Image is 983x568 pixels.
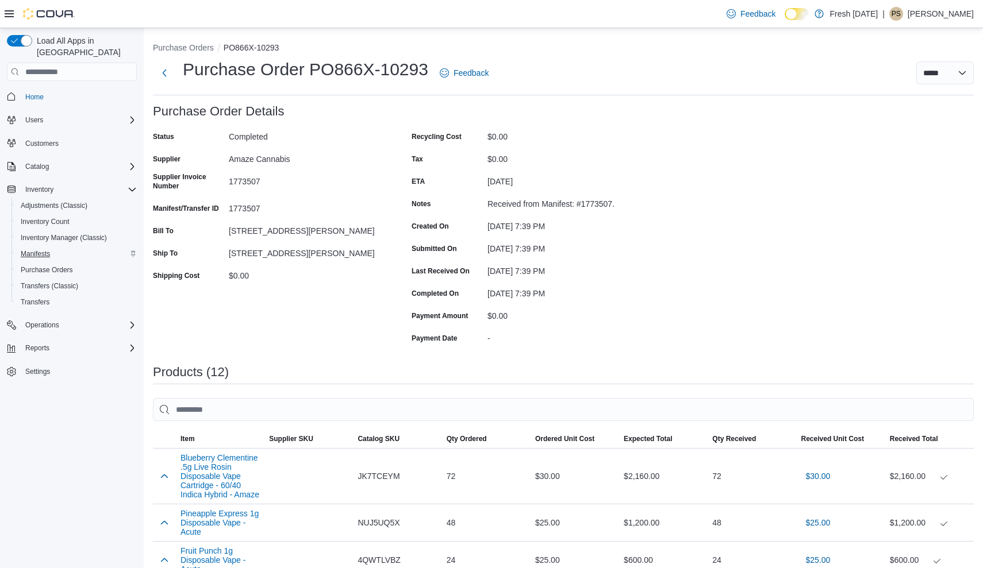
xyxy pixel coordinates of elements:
[785,20,785,21] span: Dark Mode
[16,215,74,229] a: Inventory Count
[229,222,383,235] div: [STREET_ADDRESS][PERSON_NAME]
[412,244,457,253] label: Submitted On
[412,177,425,186] label: ETA
[722,2,780,25] a: Feedback
[21,89,137,103] span: Home
[2,363,141,380] button: Settings
[487,127,642,141] div: $0.00
[7,83,137,409] nav: Complex example
[16,247,137,261] span: Manifests
[619,511,708,534] div: $1,200.00
[153,249,178,258] label: Ship To
[25,343,49,353] span: Reports
[16,295,54,309] a: Transfers
[2,317,141,333] button: Operations
[153,105,285,118] h3: Purchase Order Details
[16,263,78,277] a: Purchase Orders
[21,297,49,307] span: Transfers
[21,341,137,355] span: Reports
[21,160,137,173] span: Catalog
[229,266,383,280] div: $0.00
[183,58,428,81] h1: Purchase Order PO866X-10293
[785,8,809,20] input: Dark Mode
[16,231,137,245] span: Inventory Manager (Classic)
[16,199,92,212] a: Adjustments (Classic)
[454,67,489,79] span: Feedback
[412,222,449,231] label: Created On
[21,183,58,196] button: Inventory
[11,246,141,262] button: Manifests
[153,61,176,84] button: Next
[21,233,107,242] span: Inventory Manager (Classic)
[708,465,796,488] div: 72
[153,43,214,52] button: Purchase Orders
[269,434,313,443] span: Supplier SKU
[21,201,87,210] span: Adjustments (Classic)
[2,340,141,356] button: Reports
[153,42,974,56] nav: An example of EuiBreadcrumbs
[21,318,137,332] span: Operations
[153,226,174,235] label: Bill To
[25,162,49,171] span: Catalog
[619,430,708,448] button: Expected Total
[25,367,50,376] span: Settings
[353,430,441,448] button: Catalog SKU
[412,334,457,343] label: Payment Date
[830,7,878,21] p: Fresh [DATE]
[882,7,885,21] p: |
[890,516,969,530] div: $1,200.00
[16,279,83,293] a: Transfers (Classic)
[2,181,141,198] button: Inventory
[25,92,44,102] span: Home
[16,295,137,309] span: Transfers
[531,511,619,534] div: $25.00
[11,230,141,246] button: Inventory Manager (Classic)
[21,160,53,173] button: Catalog
[801,434,864,443] span: Received Unit Cost
[153,365,229,379] h3: Products (12)
[487,239,642,253] div: [DATE] 7:39 PM
[21,113,48,127] button: Users
[176,430,264,448] button: Item
[885,430,974,448] button: Received Total
[16,279,137,293] span: Transfers (Classic)
[806,554,831,566] span: $25.00
[16,263,137,277] span: Purchase Orders
[153,172,224,191] label: Supplier Invoice Number
[412,199,431,208] label: Notes
[487,150,642,164] div: $0.00
[23,8,75,20] img: Cova
[442,465,531,488] div: 72
[708,511,796,534] div: 48
[16,247,55,261] a: Manifests
[447,434,487,443] span: Qty Ordered
[21,341,54,355] button: Reports
[181,509,260,536] button: Pineapple Express 1g Disposable Vape - Acute
[229,244,383,258] div: [STREET_ADDRESS][PERSON_NAME]
[435,61,493,84] a: Feedback
[712,434,756,443] span: Qty Received
[25,320,59,330] span: Operations
[412,154,423,164] label: Tax
[487,172,642,186] div: [DATE]
[412,289,459,298] label: Completed On
[890,553,969,567] div: $600.00
[16,231,112,245] a: Inventory Manager (Classic)
[181,453,260,499] button: Blueberry Clementine .5g Live Rosin Disposable Vape Cartridge - 60/40 Indica Hybrid - Amaze
[21,281,78,291] span: Transfers (Classic)
[708,430,796,448] button: Qty Received
[487,284,642,298] div: [DATE] 7:39 PM
[181,434,195,443] span: Item
[229,127,383,141] div: Completed
[229,150,383,164] div: Amaze Cannabis
[21,217,70,226] span: Inventory Count
[487,217,642,231] div: [DATE] 7:39 PM
[21,113,137,127] span: Users
[229,199,383,213] div: 1773507
[16,215,137,229] span: Inventory Count
[358,553,400,567] span: 4QWTLVBZ
[806,470,831,482] span: $30.00
[21,90,48,104] a: Home
[889,7,903,21] div: Patrick Sparkman
[153,154,181,164] label: Supplier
